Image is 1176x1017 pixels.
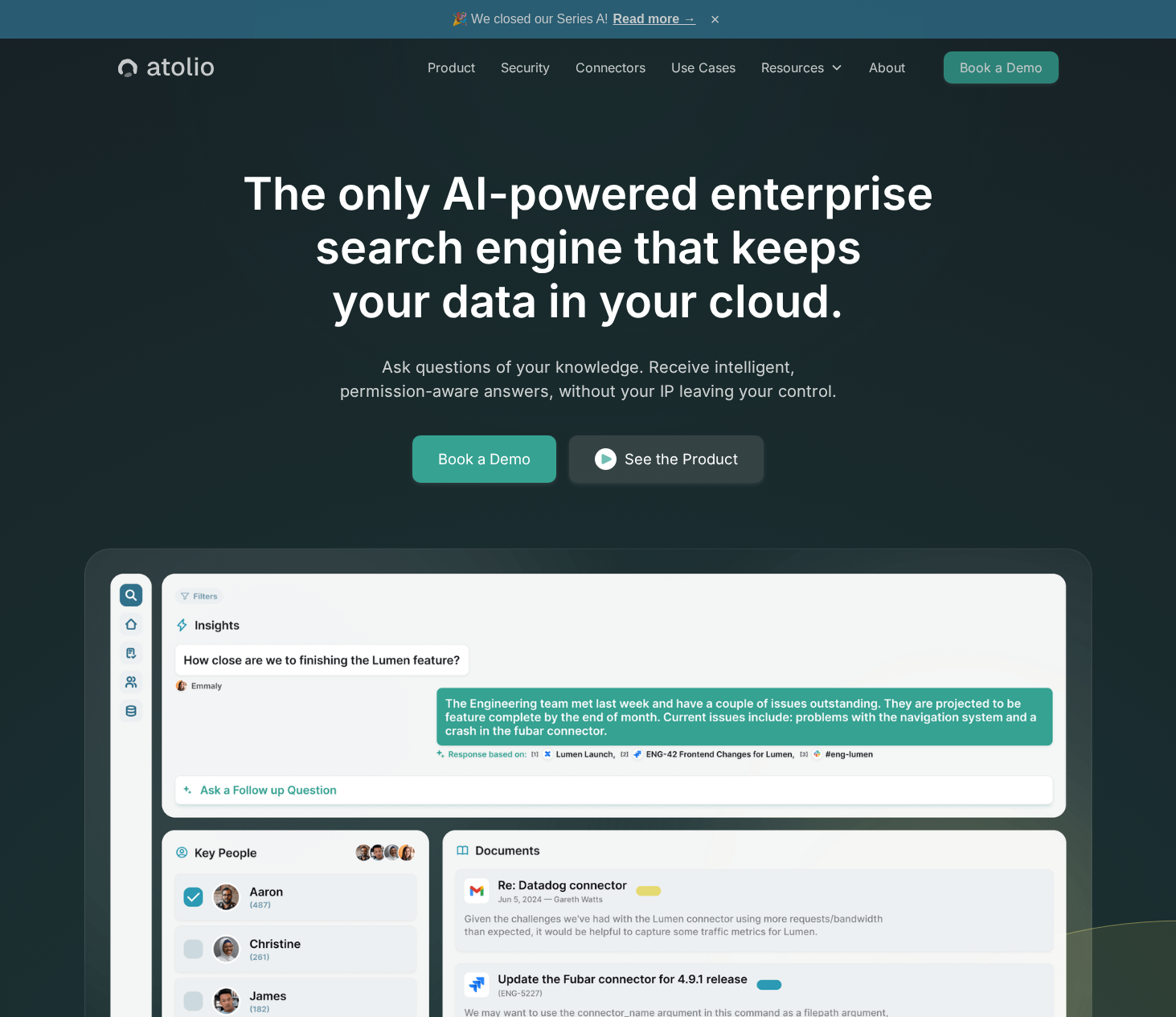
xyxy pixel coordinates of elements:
[944,51,1059,84] a: Book a Demo
[415,51,488,84] a: Product
[563,51,658,84] a: Connectors
[856,51,918,84] a: About
[748,51,856,84] div: Resources
[488,51,563,84] a: Security
[569,435,764,484] a: See the Product
[280,355,897,403] p: Ask questions of your knowledge. Receive intelligent, permission-aware answers, without your IP l...
[706,10,725,28] button: ×
[177,167,1000,329] h1: The only AI-powered enterprise search engine that keeps your data in your cloud.
[658,51,748,84] a: Use Cases
[412,435,556,484] a: Book a Demo
[118,57,214,78] a: home
[613,12,696,26] a: Read more →
[625,448,738,471] div: See the Product
[761,58,824,77] div: Resources
[452,10,696,29] span: 🎉 We closed our Series A!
